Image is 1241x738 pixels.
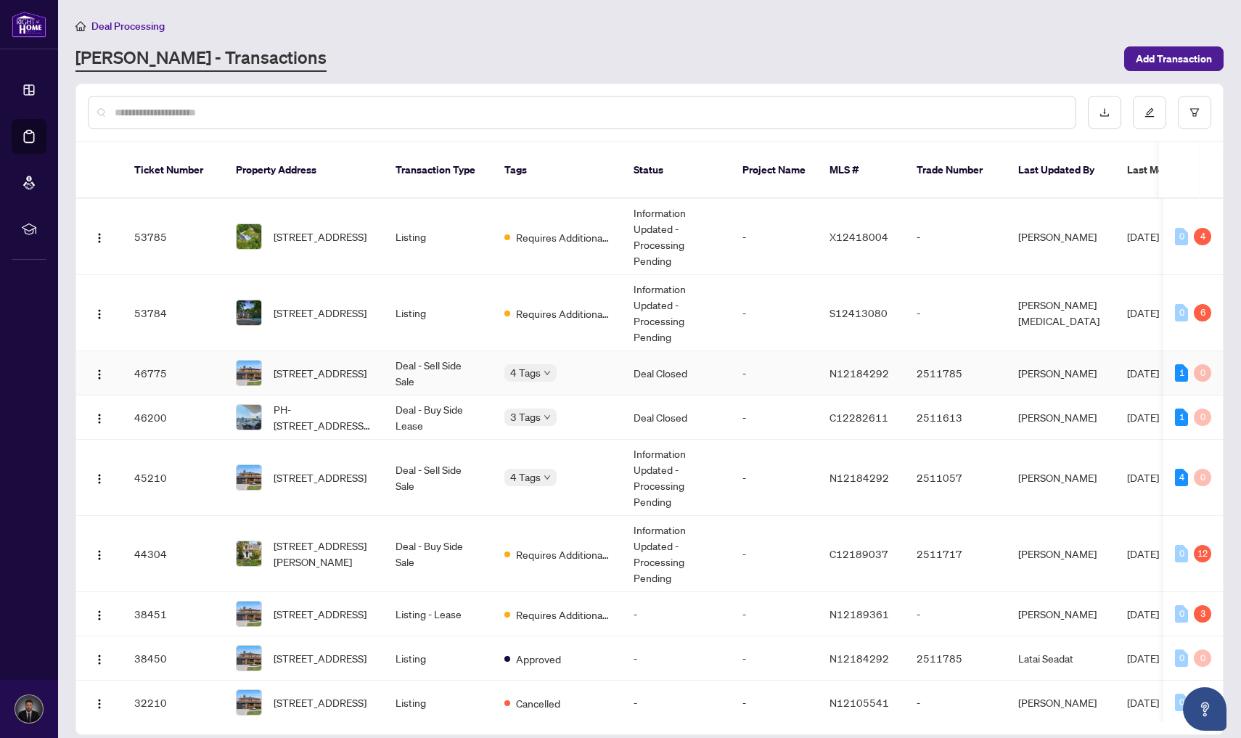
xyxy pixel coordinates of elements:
[94,654,105,665] img: Logo
[830,696,889,709] span: N12105541
[1127,366,1159,380] span: [DATE]
[516,607,610,623] span: Requires Additional Docs
[830,411,888,424] span: C12282611
[830,547,888,560] span: C12189037
[384,395,493,440] td: Deal - Buy Side Lease
[905,395,1007,440] td: 2511613
[75,46,327,72] a: [PERSON_NAME] - Transactions
[544,369,551,377] span: down
[237,405,261,430] img: thumbnail-img
[94,308,105,320] img: Logo
[1127,696,1159,709] span: [DATE]
[237,465,261,490] img: thumbnail-img
[237,690,261,715] img: thumbnail-img
[224,142,384,199] th: Property Address
[1127,411,1159,424] span: [DATE]
[622,395,731,440] td: Deal Closed
[94,610,105,621] img: Logo
[510,409,541,425] span: 3 Tags
[731,395,818,440] td: -
[88,647,111,670] button: Logo
[274,401,372,433] span: PH-[STREET_ADDRESS][PERSON_NAME]
[905,199,1007,275] td: -
[818,142,905,199] th: MLS #
[274,470,366,485] span: [STREET_ADDRESS]
[622,351,731,395] td: Deal Closed
[516,229,610,245] span: Requires Additional Docs
[1007,440,1115,516] td: [PERSON_NAME]
[1007,516,1115,592] td: [PERSON_NAME]
[905,351,1007,395] td: 2511785
[1175,605,1188,623] div: 0
[384,440,493,516] td: Deal - Sell Side Sale
[1007,351,1115,395] td: [PERSON_NAME]
[384,681,493,725] td: Listing
[123,395,224,440] td: 46200
[510,469,541,485] span: 4 Tags
[88,691,111,714] button: Logo
[123,440,224,516] td: 45210
[830,230,888,243] span: X12418004
[731,636,818,681] td: -
[88,225,111,248] button: Logo
[274,538,372,570] span: [STREET_ADDRESS][PERSON_NAME]
[830,366,889,380] span: N12184292
[15,695,43,723] img: Profile Icon
[905,636,1007,681] td: 2511785
[384,142,493,199] th: Transaction Type
[384,516,493,592] td: Deal - Buy Side Sale
[384,592,493,636] td: Listing - Lease
[1175,304,1188,321] div: 0
[544,414,551,421] span: down
[237,361,261,385] img: thumbnail-img
[94,413,105,425] img: Logo
[622,681,731,725] td: -
[830,306,888,319] span: S12413080
[91,20,165,33] span: Deal Processing
[1194,649,1211,667] div: 0
[12,11,46,38] img: logo
[94,232,105,244] img: Logo
[1175,364,1188,382] div: 1
[1127,607,1159,620] span: [DATE]
[237,300,261,325] img: thumbnail-img
[1124,46,1224,71] button: Add Transaction
[905,681,1007,725] td: -
[1127,547,1159,560] span: [DATE]
[622,199,731,275] td: Information Updated - Processing Pending
[510,364,541,381] span: 4 Tags
[731,351,818,395] td: -
[1088,96,1121,129] button: download
[1175,409,1188,426] div: 1
[274,229,366,245] span: [STREET_ADDRESS]
[1194,304,1211,321] div: 6
[516,546,610,562] span: Requires Additional Docs
[384,636,493,681] td: Listing
[905,275,1007,351] td: -
[1175,694,1188,711] div: 0
[1194,545,1211,562] div: 12
[88,542,111,565] button: Logo
[1127,162,1216,178] span: Last Modified Date
[94,473,105,485] img: Logo
[731,592,818,636] td: -
[1127,652,1159,665] span: [DATE]
[237,541,261,566] img: thumbnail-img
[1136,47,1212,70] span: Add Transaction
[622,516,731,592] td: Information Updated - Processing Pending
[516,695,560,711] span: Cancelled
[830,607,889,620] span: N12189361
[622,636,731,681] td: -
[94,698,105,710] img: Logo
[123,275,224,351] td: 53784
[1133,96,1166,129] button: edit
[1007,275,1115,351] td: [PERSON_NAME][MEDICAL_DATA]
[123,199,224,275] td: 53785
[75,21,86,31] span: home
[731,681,818,725] td: -
[731,440,818,516] td: -
[516,306,610,321] span: Requires Additional Docs
[123,516,224,592] td: 44304
[1183,687,1226,731] button: Open asap
[905,592,1007,636] td: -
